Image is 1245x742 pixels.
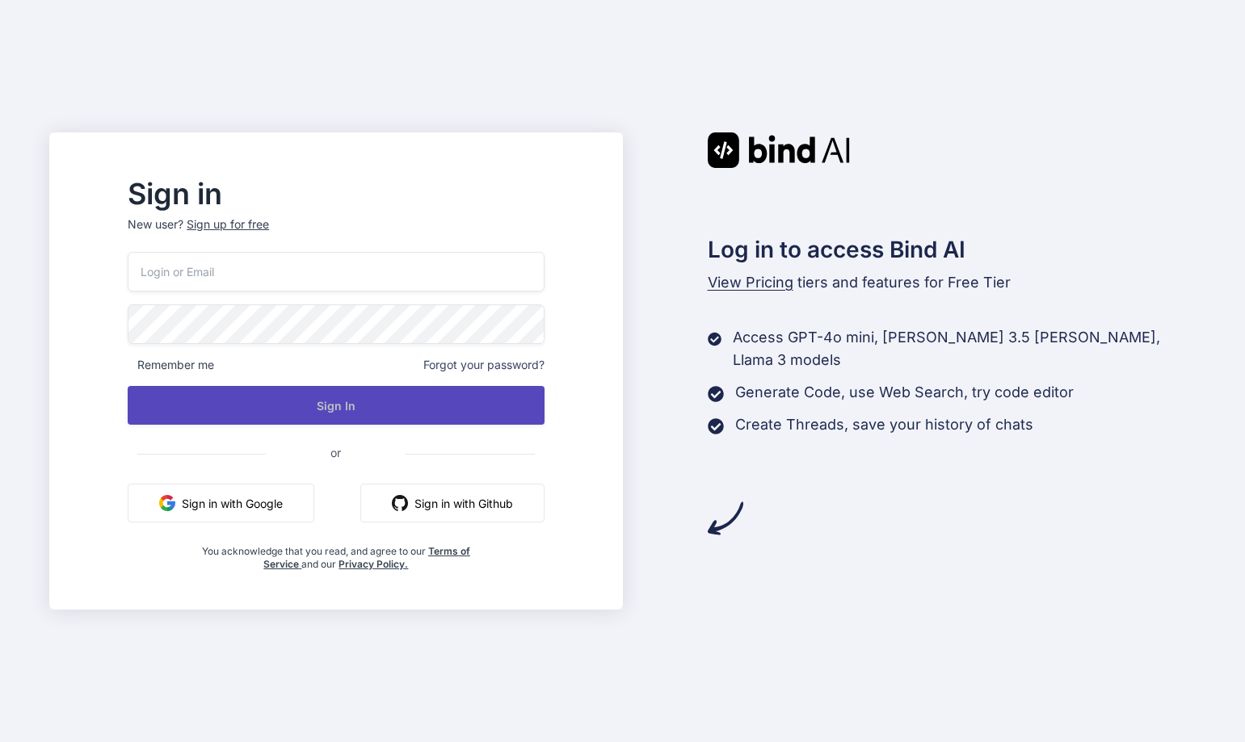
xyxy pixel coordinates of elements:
[708,501,743,536] img: arrow
[735,381,1074,404] p: Generate Code, use Web Search, try code editor
[159,495,175,511] img: google
[128,216,544,252] p: New user?
[708,233,1196,266] h2: Log in to access Bind AI
[708,271,1196,294] p: tiers and features for Free Tier
[360,484,545,522] button: Sign in with Github
[266,433,406,472] span: or
[339,558,408,570] a: Privacy Policy.
[128,386,544,425] button: Sign In
[735,413,1033,436] p: Create Threads, save your history of chats
[197,535,475,571] div: You acknowledge that you read, and agree to our and our
[392,495,408,511] img: github
[423,357,545,373] span: Forgot your password?
[128,357,214,373] span: Remember me
[128,252,544,291] input: Login or Email
[187,216,269,233] div: Sign up for free
[128,181,544,207] h2: Sign in
[733,326,1196,371] p: Access GPT-4o mini, [PERSON_NAME] 3.5 [PERSON_NAME], Llama 3 models
[128,484,314,522] button: Sign in with Google
[708,132,850,168] img: Bind AI logo
[263,545,470,570] a: Terms of Service
[708,274,793,291] span: View Pricing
